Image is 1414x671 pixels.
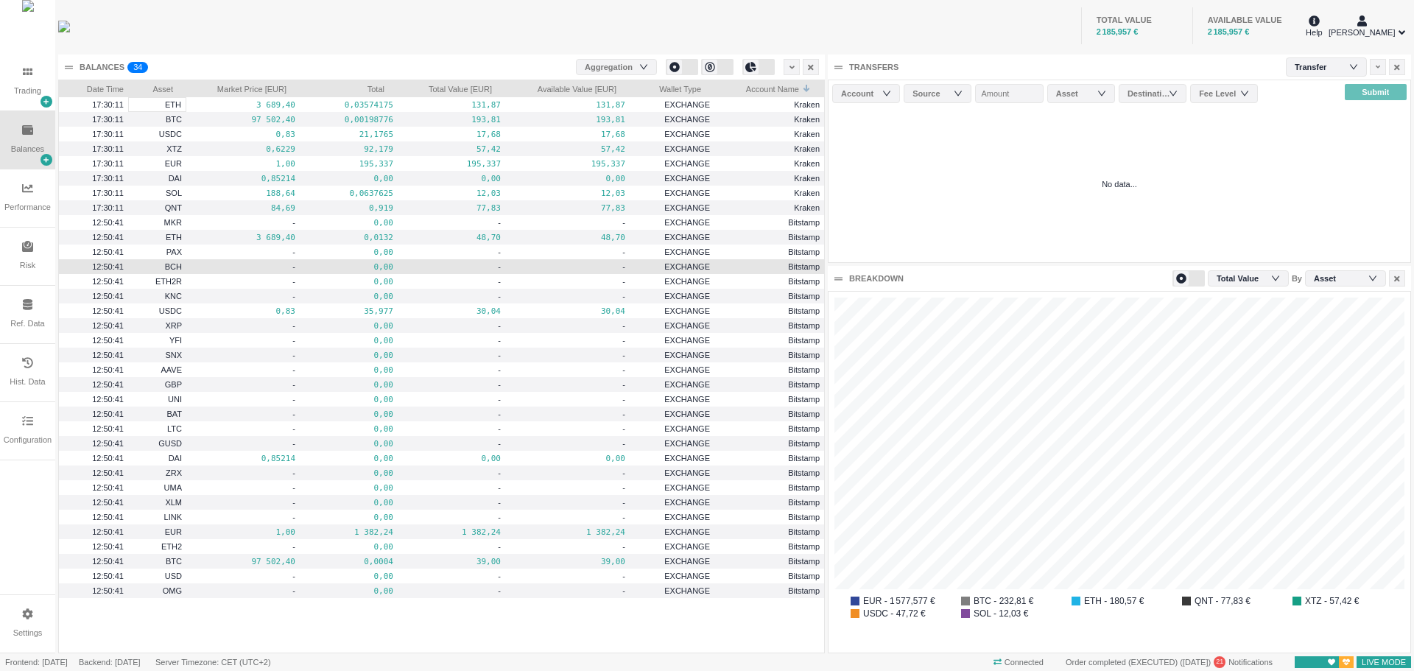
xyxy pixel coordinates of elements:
[1292,273,1302,285] span: By
[292,336,295,345] span: -
[1271,273,1280,283] i: icon: down
[849,61,898,74] div: TRANSFERS
[304,509,393,526] pre: 0,00
[292,424,295,433] span: -
[304,126,393,143] pre: 21,1765
[788,424,820,433] span: Bitstamp
[63,80,124,95] span: Date Time
[169,336,182,345] span: YFI
[304,273,393,290] pre: 0,00
[4,201,51,214] div: Performance
[92,410,124,418] span: 12:50:41
[788,454,820,463] span: Bitstamp
[159,130,182,138] span: USDC
[304,347,393,364] pre: 0,00
[664,542,710,551] span: EXCHANGE
[788,468,820,477] span: Bitstamp
[1199,86,1242,101] div: Fee Level
[664,351,710,359] span: EXCHANGE
[92,306,124,315] span: 12:50:41
[664,174,710,183] span: EXCHANGE
[92,351,124,359] span: 12:50:41
[11,143,44,155] div: Balances
[304,391,393,408] pre: 0,00
[292,439,295,448] span: -
[1128,86,1171,101] div: Destination
[498,321,501,330] span: -
[794,203,820,212] span: Kraken
[92,233,124,242] span: 12:50:41
[292,395,295,404] span: -
[304,479,393,496] pre: 0,00
[794,189,820,197] span: Kraken
[304,80,384,95] span: Total
[191,141,295,158] pre: 0,6229
[92,454,124,463] span: 12:50:41
[161,542,182,551] span: ETH2
[168,395,182,404] span: UNI
[1097,27,1139,36] span: 2 185,957 €
[304,229,393,246] pre: 0,0132
[304,155,393,172] pre: 195,337
[829,107,1410,262] div: No data...
[510,96,625,113] pre: 131,87
[622,247,625,256] span: -
[788,395,820,404] span: Bitstamp
[304,376,393,393] pre: 0,00
[664,483,710,492] span: EXCHANGE
[664,498,710,507] span: EXCHANGE
[498,247,501,256] span: -
[92,542,124,551] span: 12:50:41
[166,115,182,124] span: BTC
[292,542,295,551] span: -
[304,362,393,379] pre: 0,00
[912,86,956,101] div: Source
[169,174,182,183] span: DAI
[92,424,124,433] span: 12:50:41
[788,277,820,286] span: Bitstamp
[191,96,295,113] pre: 3 689,40
[1240,88,1249,98] i: icon: down
[92,498,124,507] span: 12:50:41
[402,170,501,187] pre: 0,00
[498,277,501,286] span: -
[304,170,393,187] pre: 0,00
[510,229,625,246] pre: 48,70
[664,513,710,521] span: EXCHANGE
[191,170,295,187] pre: 0,85214
[664,247,710,256] span: EXCHANGE
[166,410,182,418] span: BAT
[165,351,182,359] span: SNX
[498,410,501,418] span: -
[1368,273,1377,283] i: icon: down
[292,513,295,521] span: -
[841,86,884,101] div: Account
[402,450,501,467] pre: 0,00
[402,155,501,172] pre: 195,337
[788,365,820,374] span: Bitstamp
[20,259,35,272] div: Risk
[292,468,295,477] span: -
[304,465,393,482] pre: 0,00
[794,159,820,168] span: Kraken
[788,527,820,536] span: Bitstamp
[1208,27,1250,36] span: 2 185,957 €
[127,62,148,73] sup: 34
[165,321,182,330] span: XRP
[664,115,710,124] span: EXCHANGE
[664,410,710,418] span: EXCHANGE
[165,380,182,389] span: GBP
[92,174,124,183] span: 17:30:11
[1208,14,1289,27] div: AVAILABLE VALUE
[92,468,124,477] span: 12:50:41
[304,288,393,305] pre: 0,00
[788,306,820,315] span: Bitstamp
[1217,267,1273,289] div: Total Value
[585,60,641,74] div: Aggregation
[304,553,393,570] pre: 0,0004
[1169,88,1178,98] i: icon: down
[788,292,820,301] span: Bitstamp
[510,450,625,467] pre: 0,00
[664,380,710,389] span: EXCHANGE
[882,88,891,98] i: icon: down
